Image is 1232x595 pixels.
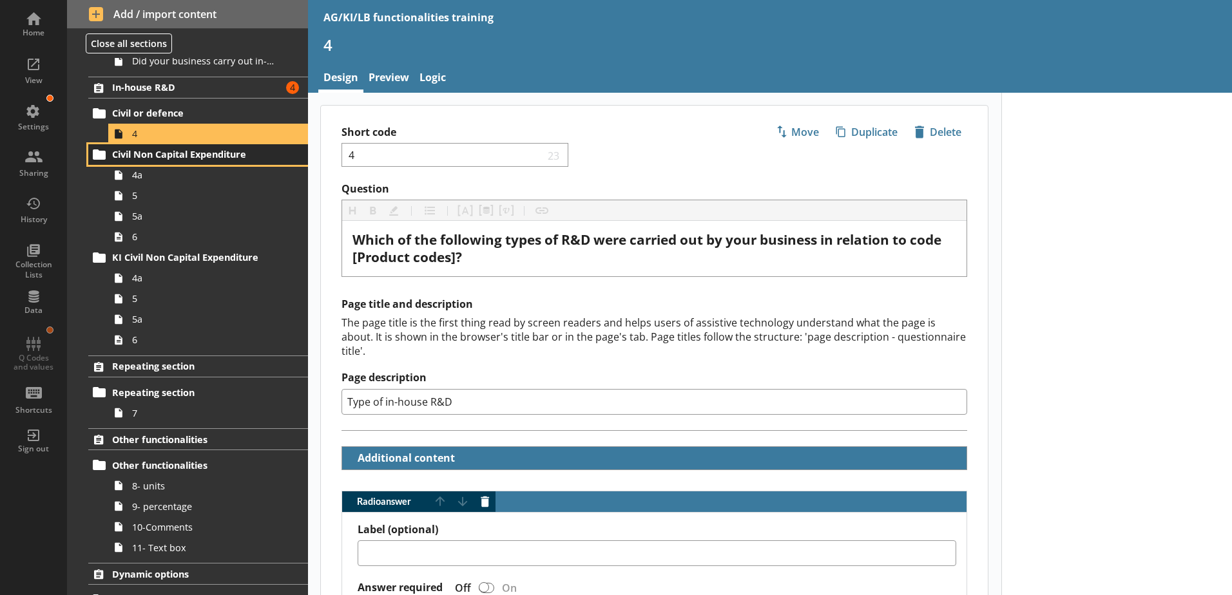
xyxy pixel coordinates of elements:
div: AG/KI/LB functionalities training [323,10,494,24]
h2: Page title and description [342,297,967,311]
li: Other functionalities8- units9- percentage10-Comments11- Text box [94,455,308,558]
li: KI Civil Non Capital Expenditure4a55a6 [94,247,308,350]
span: Other functionalities [112,433,270,446]
span: Radio answer [342,497,430,506]
a: 10-Comments [108,516,308,537]
span: 6 [132,231,275,243]
span: Move [771,122,824,142]
span: 4a [132,272,275,284]
div: Home [11,28,56,38]
li: Civil or defence4 [94,103,308,144]
button: Delete answer [475,491,496,512]
div: Sharing [11,168,56,178]
a: 8- units [108,475,308,496]
label: Page description [342,371,967,384]
a: 4a [108,165,308,185]
li: In-house R&D4Civil or defence4Civil Non Capital Expenditure4a55a6KI Civil Non Capital Expenditure... [67,77,308,350]
label: Label (optional) [358,523,956,536]
div: Settings [11,122,56,132]
a: Preview [363,65,414,93]
div: The page title is the first thing read by screen readers and helps users of assistive technology ... [342,316,967,358]
span: 5a [132,210,275,222]
span: Repeating section [112,360,270,372]
button: Additional content [347,447,457,469]
a: Other functionalities [88,455,308,475]
div: Off [445,581,476,595]
span: Repeating section [112,386,270,399]
a: 5a [108,206,308,227]
li: Repeating sectionRepeating section7 [67,355,308,423]
a: 6 [108,330,308,350]
button: Delete [909,121,967,143]
a: 4a [108,268,308,288]
span: Dynamic options [112,568,270,580]
div: Question [352,231,956,266]
div: Collection Lists [11,260,56,279]
li: Other functionalitiesOther functionalities8- units9- percentage10-Comments11- Text box [67,428,308,558]
span: Civil Non Capital Expenditure [112,148,270,160]
span: 11- Text box [132,542,275,554]
a: 9- percentage [108,496,308,516]
a: 5 [108,288,308,309]
span: 4 [132,127,275,140]
span: Civil or defence [112,107,270,119]
div: History [11,214,56,225]
a: Design [318,65,363,93]
li: Civil Non Capital Expenditure4a55a6 [94,144,308,247]
span: 9- percentage [132,500,275,513]
a: 4 [108,124,308,144]
span: Other functionalities [112,459,270,471]
a: 5a [108,309,308,330]
span: 8- units [132,480,275,492]
a: Other functionalities [88,428,308,450]
span: Duplicate [831,122,903,142]
a: Civil Non Capital Expenditure [88,144,308,165]
span: Delete [909,122,967,142]
li: Repeating section7 [94,382,308,423]
a: Did your business carry out in-house R&D for any other product codes? [108,51,308,71]
label: Short code [342,126,655,139]
a: 7 [108,402,308,423]
button: Duplicate [830,121,903,143]
div: On [497,581,527,595]
label: Answer required [358,581,443,594]
span: 5 [132,292,275,305]
div: View [11,75,56,86]
span: 10-Comments [132,521,275,533]
a: 5 [108,185,308,206]
a: Repeating section [88,355,308,377]
span: 7 [132,407,275,419]
button: Move [770,121,825,143]
span: Did your business carry out in-house R&D for any other product codes? [132,55,275,67]
span: KI Civil Non Capital Expenditure [112,251,270,263]
span: Which of the following types of R&D were carried out by your business in relation to code [Produc... [352,231,945,266]
div: Data [11,305,56,316]
span: 4a [132,169,275,181]
a: Dynamic options [88,563,308,585]
div: Shortcuts [11,405,56,415]
span: Add / import content [89,7,287,21]
a: In-house R&D4 [88,77,308,99]
a: Logic [414,65,451,93]
button: Close all sections [86,33,172,53]
a: KI Civil Non Capital Expenditure [88,247,308,268]
span: 6 [132,334,275,346]
div: Sign out [11,444,56,454]
span: 5a [132,313,275,325]
a: 6 [108,227,308,247]
a: Civil or defence [88,103,308,124]
span: 23 [545,149,563,161]
span: 5 [132,189,275,202]
label: Question [342,182,967,196]
h1: 4 [323,35,1217,55]
span: In-house R&D [112,81,270,93]
a: 11- Text box [108,537,308,558]
a: Repeating section [88,382,308,402]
